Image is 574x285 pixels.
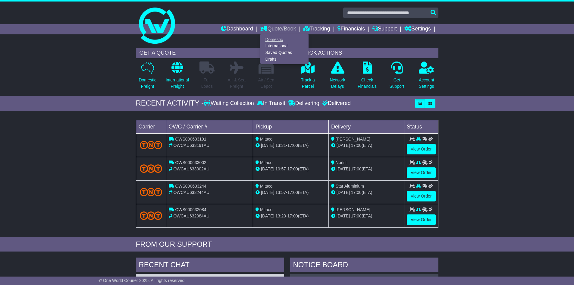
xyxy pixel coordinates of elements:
[173,166,209,171] span: OWCAU633002AU
[140,164,162,173] img: TNT_Domestic.png
[404,24,431,34] a: Settings
[275,214,286,218] span: 13:23
[260,34,309,64] div: Quote/Book
[261,214,274,218] span: [DATE]
[337,143,350,148] span: [DATE]
[407,144,436,154] a: View Order
[199,77,215,90] p: Full Loads
[275,190,286,195] span: 13:57
[357,61,377,93] a: CheckFinancials
[261,43,308,49] a: International
[330,77,345,90] p: Network Delays
[321,100,351,107] div: Delivered
[228,77,246,90] p: Air & Sea Freight
[290,258,438,274] div: NOTICE BOARD
[165,61,189,93] a: InternationalFreight
[260,207,272,212] span: Mitaco
[351,166,362,171] span: 17:00
[329,61,345,93] a: NetworkDelays
[351,190,362,195] span: 17:00
[221,24,253,34] a: Dashboard
[260,137,272,141] span: Mitaco
[336,207,370,212] span: [PERSON_NAME]
[358,77,377,90] p: Check Financials
[261,143,274,148] span: [DATE]
[260,184,272,188] span: Mitaco
[173,190,209,195] span: OWCAU633244AU
[407,191,436,201] a: View Order
[258,77,274,90] p: Air / Sea Depot
[404,120,438,133] td: Status
[261,56,308,62] a: Drafts
[287,143,298,148] span: 17:00
[136,258,284,274] div: RECENT CHAT
[337,24,365,34] a: Financials
[301,61,315,93] a: Track aParcel
[175,160,206,165] span: OWS000633002
[256,100,287,107] div: In Transit
[175,184,206,188] span: OWS000633244
[336,137,370,141] span: [PERSON_NAME]
[260,24,296,34] a: Quote/Book
[139,77,156,90] p: Domestic Freight
[175,137,206,141] span: OWS000633191
[372,24,397,34] a: Support
[261,166,274,171] span: [DATE]
[260,160,272,165] span: Mitaco
[337,190,350,195] span: [DATE]
[331,166,402,172] div: (ETA)
[136,120,166,133] td: Carrier
[140,211,162,220] img: TNT_Domestic.png
[407,167,436,178] a: View Order
[331,213,402,219] div: (ETA)
[287,100,321,107] div: Delivering
[275,166,286,171] span: 10:57
[336,160,347,165] span: Norlift
[301,77,315,90] p: Track a Parcel
[389,77,404,90] p: Get Support
[261,190,274,195] span: [DATE]
[166,120,253,133] td: OWC / Carrier #
[140,188,162,196] img: TNT_Domestic.png
[261,36,308,43] a: Domestic
[287,166,298,171] span: 17:00
[256,213,326,219] div: - (ETA)
[419,61,434,93] a: AccountSettings
[166,77,189,90] p: International Freight
[140,141,162,149] img: TNT_Domestic.png
[287,190,298,195] span: 17:00
[138,61,156,93] a: DomesticFreight
[253,120,329,133] td: Pickup
[287,214,298,218] span: 17:00
[331,142,402,149] div: (ETA)
[351,214,362,218] span: 17:00
[173,143,209,148] span: OWCAU633191AU
[407,214,436,225] a: View Order
[328,120,404,133] td: Delivery
[303,24,330,34] a: Tracking
[173,214,209,218] span: OWCAU632084AU
[331,189,402,196] div: (ETA)
[175,207,206,212] span: OWS000632084
[296,48,438,58] div: QUICK ACTIONS
[419,77,434,90] p: Account Settings
[256,189,326,196] div: - (ETA)
[136,240,438,249] div: FROM OUR SUPPORT
[337,214,350,218] span: [DATE]
[136,99,204,108] div: RECENT ACTIVITY -
[261,49,308,56] a: Saved Quotes
[204,100,255,107] div: Waiting Collection
[351,143,362,148] span: 17:00
[256,166,326,172] div: - (ETA)
[256,142,326,149] div: - (ETA)
[389,61,404,93] a: GetSupport
[136,48,278,58] div: GET A QUOTE
[275,143,286,148] span: 13:31
[337,166,350,171] span: [DATE]
[99,278,186,283] span: © One World Courier 2025. All rights reserved.
[336,184,364,188] span: Star Aluminium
